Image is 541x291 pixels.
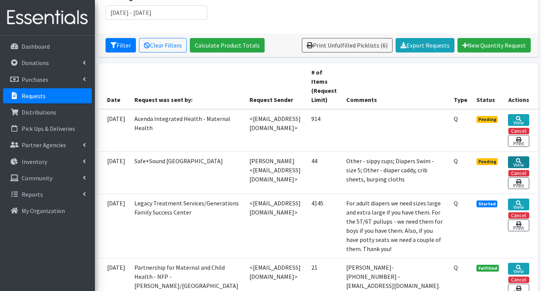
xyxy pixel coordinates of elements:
[3,5,92,30] img: HumanEssentials
[472,63,504,109] th: Status
[508,128,529,134] button: Cancel
[508,199,529,210] a: View
[22,108,56,116] p: Distributions
[342,151,449,194] td: Other - sippy cups; Diapers Swim - size 5; Other - diaper caddy, crib sheets, burping cloths
[503,63,538,109] th: Actions
[307,63,342,109] th: # of Items (Request Limit)
[245,151,307,194] td: [PERSON_NAME] <[EMAIL_ADDRESS][DOMAIN_NAME]>
[342,194,449,258] td: For adult diapers we need sizes large and extra large if you have them. For the 5T/6T pullups - w...
[98,63,130,109] th: Date
[139,38,187,52] a: Clear Filters
[3,187,92,202] a: Reports
[508,114,529,126] a: View
[22,92,46,100] p: Requests
[3,88,92,103] a: Requests
[98,109,130,152] td: [DATE]
[22,158,47,165] p: Inventory
[3,170,92,186] a: Community
[245,63,307,109] th: Request Sender
[22,43,50,50] p: Dashboard
[508,219,529,231] a: Print
[130,194,245,258] td: Legacy Treatment Services/Generations Family Success Center
[22,125,75,132] p: Pick Ups & Deliveries
[307,194,342,258] td: 4145
[3,137,92,153] a: Partner Agencies
[3,105,92,120] a: Distributions
[3,121,92,136] a: Pick Ups & Deliveries
[454,115,458,122] abbr: Quantity
[106,38,136,52] button: Filter
[508,177,529,189] a: Print
[22,141,66,149] p: Partner Agencies
[130,151,245,194] td: Safe+Sound [GEOGRAPHIC_DATA]
[476,158,498,165] span: Pending
[22,59,49,67] p: Donations
[476,200,498,207] span: Started
[22,76,48,83] p: Purchases
[22,191,43,198] p: Reports
[508,212,529,219] button: Cancel
[476,265,499,272] span: Fulfilled
[106,5,208,20] input: January 1, 2011 - December 31, 2011
[508,170,529,177] button: Cancel
[22,207,65,215] p: My Organization
[342,63,449,109] th: Comments
[508,156,529,168] a: View
[454,264,458,271] abbr: Quantity
[3,154,92,169] a: Inventory
[457,38,531,52] a: New Quantity Request
[130,109,245,152] td: Acenda Integrated Health - Maternal Health
[307,109,342,152] td: 914
[190,38,265,52] a: Calculate Product Totals
[476,116,498,123] span: Pending
[3,72,92,87] a: Purchases
[3,39,92,54] a: Dashboard
[130,63,245,109] th: Request was sent by:
[245,109,307,152] td: <[EMAIL_ADDRESS][DOMAIN_NAME]>
[454,157,458,165] abbr: Quantity
[396,38,454,52] a: Export Requests
[98,194,130,258] td: [DATE]
[245,194,307,258] td: <[EMAIL_ADDRESS][DOMAIN_NAME]>
[508,277,529,283] button: Cancel
[3,203,92,218] a: My Organization
[3,55,92,70] a: Donations
[454,199,458,207] abbr: Quantity
[302,38,393,52] a: Print Unfulfilled Picklists (6)
[508,135,529,147] a: Print
[98,151,130,194] td: [DATE]
[508,263,529,275] a: View
[307,151,342,194] td: 44
[449,63,472,109] th: Type
[22,174,52,182] p: Community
